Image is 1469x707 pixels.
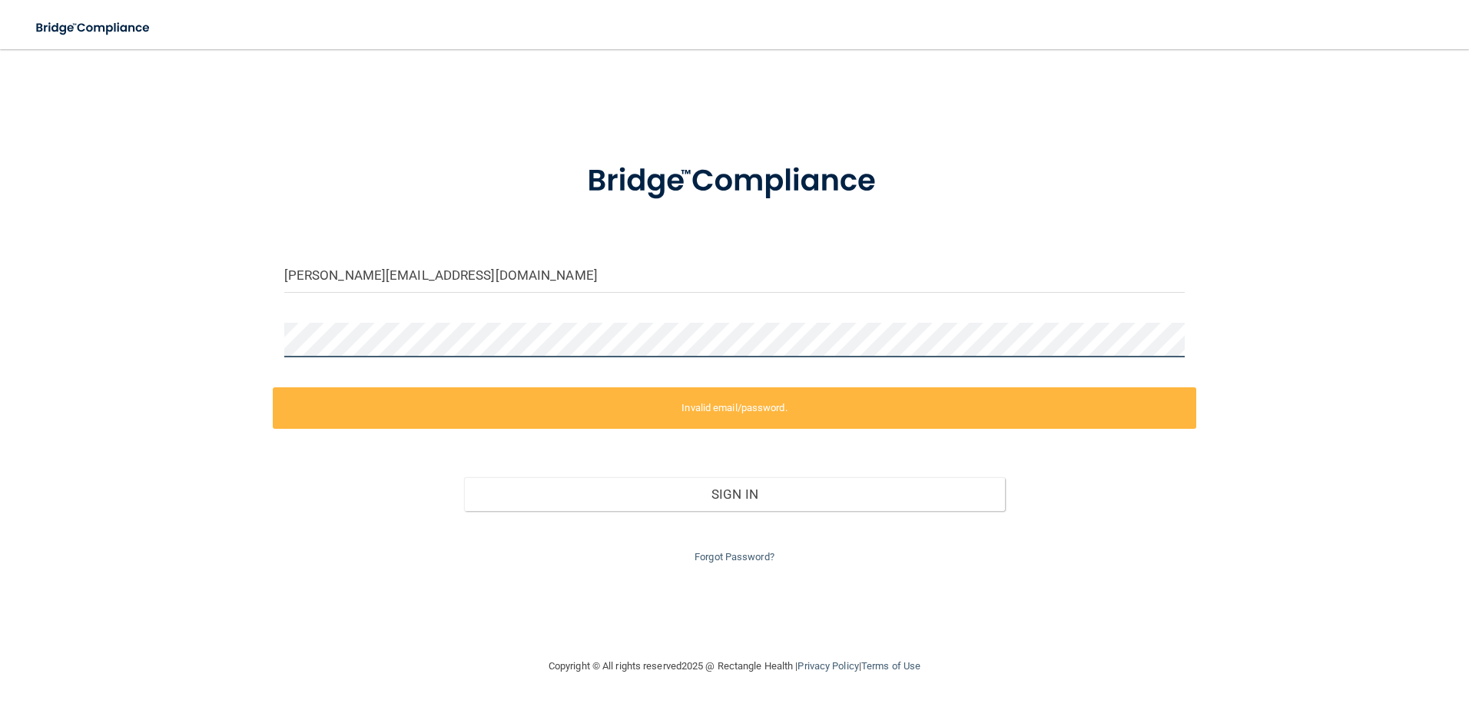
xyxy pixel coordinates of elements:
[1203,598,1451,659] iframe: Drift Widget Chat Controller
[695,551,774,563] a: Forgot Password?
[284,258,1185,293] input: Email
[464,477,1005,511] button: Sign In
[861,660,920,672] a: Terms of Use
[273,387,1197,429] label: Invalid email/password.
[23,12,164,44] img: bridge_compliance_login_screen.278c3ca4.svg
[454,642,1015,691] div: Copyright © All rights reserved 2025 @ Rectangle Health | |
[798,660,858,672] a: Privacy Policy
[555,141,914,221] img: bridge_compliance_login_screen.278c3ca4.svg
